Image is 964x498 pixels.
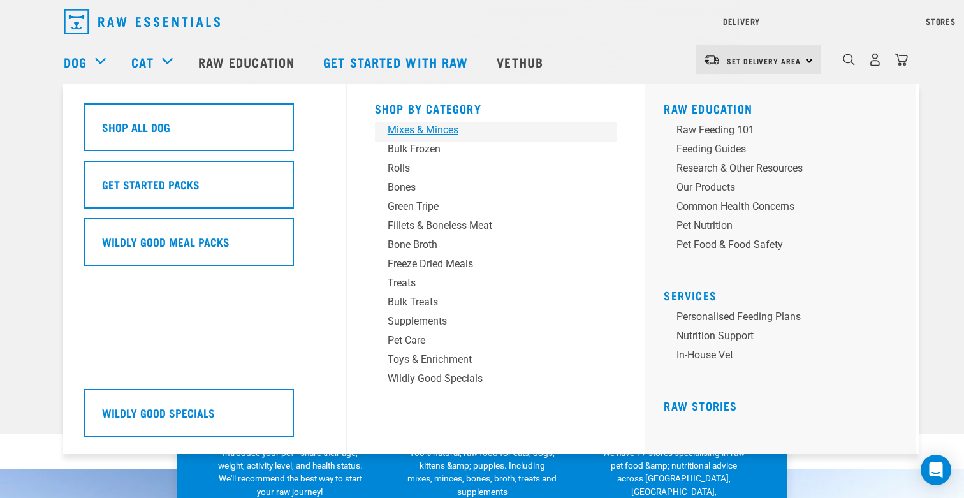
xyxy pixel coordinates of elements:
a: Rolls [375,161,617,180]
div: Treats [388,275,587,291]
a: Feeding Guides [664,142,906,161]
img: Raw Essentials Logo [64,9,220,34]
div: Wildly Good Specials [388,371,587,386]
div: Raw Feeding 101 [676,122,875,138]
a: Research & Other Resources [664,161,906,180]
div: Feeding Guides [676,142,875,157]
a: Wildly Good Meal Packs [84,218,326,275]
nav: dropdown navigation [54,4,910,40]
div: Bones [388,180,587,195]
h5: Services [664,289,906,299]
a: Nutrition Support [664,328,906,348]
div: Freeze Dried Meals [388,256,587,272]
div: Mixes & Minces [388,122,587,138]
div: Supplements [388,314,587,329]
h5: Wildly Good Meal Packs [102,233,230,250]
div: Open Intercom Messenger [921,455,951,485]
a: Raw Education [186,36,310,87]
div: Green Tripe [388,199,587,214]
img: van-moving.png [703,54,720,66]
a: Common Health Concerns [664,199,906,218]
a: Cat [131,52,153,71]
h5: Wildly Good Specials [102,404,215,421]
a: Vethub [484,36,559,87]
a: Freeze Dried Meals [375,256,617,275]
h5: Get Started Packs [102,176,200,193]
div: Research & Other Resources [676,161,875,176]
div: Pet Nutrition [676,218,875,233]
a: Pet Nutrition [664,218,906,237]
a: Raw Education [664,105,752,112]
a: Get started with Raw [310,36,484,87]
div: Bulk Frozen [388,142,587,157]
h5: Shop By Category [375,102,617,112]
a: Treats [375,275,617,295]
a: Toys & Enrichment [375,352,617,371]
a: Supplements [375,314,617,333]
a: In-house vet [664,348,906,367]
a: Personalised Feeding Plans [664,309,906,328]
a: Fillets & Boneless Meat [375,218,617,237]
img: home-icon@2x.png [895,53,908,66]
a: Bones [375,180,617,199]
a: Dog [64,52,87,71]
div: Bone Broth [388,237,587,253]
a: Wildly Good Specials [375,371,617,390]
a: Delivery [723,19,760,24]
div: Pet Food & Food Safety [676,237,875,253]
span: Set Delivery Area [727,59,801,63]
a: Our Products [664,180,906,199]
img: home-icon-1@2x.png [843,54,855,66]
a: Mixes & Minces [375,122,617,142]
div: Pet Care [388,333,587,348]
a: Shop All Dog [84,103,326,161]
div: Common Health Concerns [676,199,875,214]
a: Bulk Frozen [375,142,617,161]
a: Pet Food & Food Safety [664,237,906,256]
a: Stores [926,19,956,24]
a: Raw Feeding 101 [664,122,906,142]
div: Rolls [388,161,587,176]
div: Bulk Treats [388,295,587,310]
img: user.png [868,53,882,66]
a: Green Tripe [375,199,617,218]
a: Pet Care [375,333,617,352]
a: Raw Stories [664,402,737,409]
a: Bulk Treats [375,295,617,314]
a: Bone Broth [375,237,617,256]
a: Get Started Packs [84,161,326,218]
div: Toys & Enrichment [388,352,587,367]
div: Fillets & Boneless Meat [388,218,587,233]
h5: Shop All Dog [102,119,170,135]
a: Wildly Good Specials [84,389,326,446]
div: Our Products [676,180,875,195]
